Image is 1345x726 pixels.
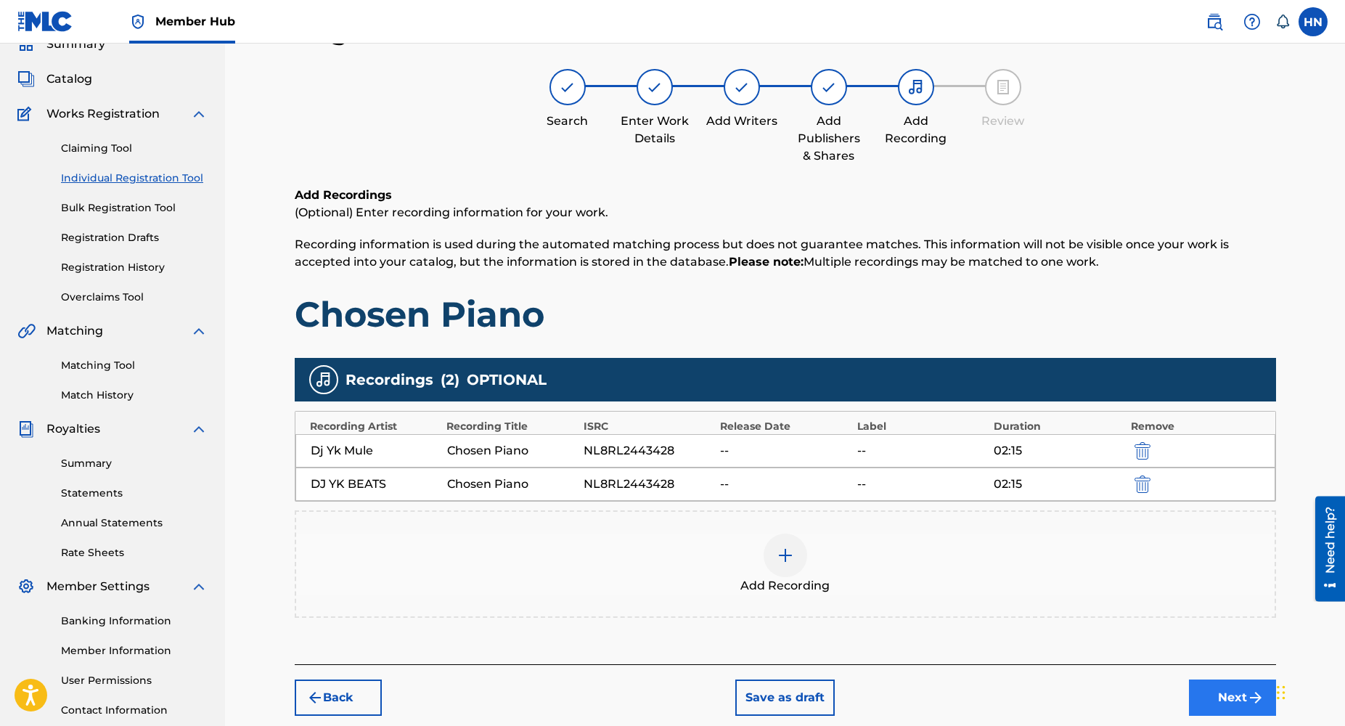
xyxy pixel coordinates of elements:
div: Chosen Piano [447,476,576,493]
div: -- [720,476,849,493]
div: Add Writers [706,113,778,130]
div: DJ YK BEATS [311,476,440,493]
a: Individual Registration Tool [61,171,208,186]
div: Chosen Piano [447,442,576,460]
div: Release Date [720,419,850,434]
div: Notifications [1275,15,1290,29]
a: Overclaims Tool [61,290,208,305]
div: Enter Work Details [618,113,691,147]
span: Recordings [346,369,433,391]
a: Public Search [1200,7,1229,36]
div: Dj Yk Mule [311,442,440,460]
h6: Add Recordings [295,187,1276,204]
a: User Permissions [61,673,208,688]
img: step indicator icon for Search [559,78,576,96]
img: Catalog [17,70,35,88]
img: expand [190,578,208,595]
span: Recording information is used during the automated matching process but does not guarantee matche... [295,237,1229,269]
div: -- [857,442,986,460]
div: 02:15 [994,442,1123,460]
div: -- [720,442,849,460]
a: Summary [61,456,208,471]
img: 12a2ab48e56ec057fbd8.svg [1135,442,1150,460]
img: Member Settings [17,578,35,595]
img: expand [190,420,208,438]
a: Registration Drafts [61,230,208,245]
div: NL8RL2443428 [584,476,713,493]
div: Recording Artist [310,419,440,434]
img: step indicator icon for Add Writers [733,78,751,96]
img: step indicator icon for Add Publishers & Shares [820,78,838,96]
h1: Chosen Piano [295,293,1276,336]
a: Bulk Registration Tool [61,200,208,216]
img: MLC Logo [17,11,73,32]
div: Drag [1277,671,1285,714]
img: Summary [17,36,35,53]
img: step indicator icon for Review [994,78,1012,96]
img: f7272a7cc735f4ea7f67.svg [1247,689,1264,706]
a: Annual Statements [61,515,208,531]
a: Matching Tool [61,358,208,373]
a: Claiming Tool [61,141,208,156]
span: OPTIONAL [467,369,547,391]
a: Contact Information [61,703,208,718]
span: ( 2 ) [441,369,459,391]
span: Add Recording [740,577,830,595]
div: 02:15 [994,476,1123,493]
a: Registration History [61,260,208,275]
div: -- [857,476,986,493]
div: Label [857,419,987,434]
div: Help [1238,7,1267,36]
div: Remove [1131,419,1261,434]
img: add [777,547,794,564]
img: Top Rightsholder [129,13,147,30]
img: Matching [17,322,36,340]
button: Back [295,680,382,716]
img: Royalties [17,420,35,438]
span: Summary [46,36,105,53]
div: Need help? [16,10,36,77]
span: Works Registration [46,105,160,123]
button: Next [1189,680,1276,716]
span: (Optional) Enter recording information for your work. [295,205,608,219]
a: CatalogCatalog [17,70,92,88]
iframe: Resource Center [1304,497,1345,602]
iframe: Chat Widget [1272,656,1345,726]
div: User Menu [1299,7,1328,36]
img: step indicator icon for Add Recording [907,78,925,96]
img: expand [190,105,208,123]
span: Catalog [46,70,92,88]
a: Banking Information [61,613,208,629]
img: Works Registration [17,105,36,123]
span: Royalties [46,420,100,438]
span: Matching [46,322,103,340]
img: recording [315,371,332,388]
a: Match History [61,388,208,403]
span: Member Hub [155,13,235,30]
div: NL8RL2443428 [584,442,713,460]
div: Review [967,113,1039,130]
span: Member Settings [46,578,150,595]
div: Search [531,113,604,130]
img: search [1206,13,1223,30]
div: Add Publishers & Shares [793,113,865,165]
img: step indicator icon for Enter Work Details [646,78,663,96]
div: Add Recording [880,113,952,147]
a: SummarySummary [17,36,105,53]
div: Recording Title [446,419,576,434]
div: ISRC [584,419,714,434]
a: Statements [61,486,208,501]
img: expand [190,322,208,340]
img: 7ee5dd4eb1f8a8e3ef2f.svg [306,689,324,706]
div: Duration [994,419,1124,434]
button: Save as draft [735,680,835,716]
strong: Please note: [729,255,804,269]
a: Member Information [61,643,208,658]
img: 12a2ab48e56ec057fbd8.svg [1135,476,1150,493]
img: help [1243,13,1261,30]
a: Rate Sheets [61,545,208,560]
